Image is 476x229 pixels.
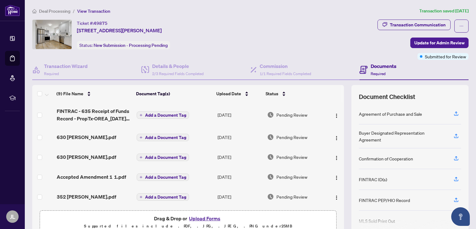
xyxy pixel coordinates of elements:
div: MLS Sold Print Out [359,218,395,224]
td: [DATE] [215,102,265,127]
button: Add a Document Tag [137,133,189,141]
span: 630 [PERSON_NAME].pdf [57,153,116,161]
span: Add a Document Tag [145,113,186,117]
h4: Transaction Wizard [44,62,88,70]
span: Deal Processing [39,8,70,14]
span: plus [139,156,143,159]
span: Required [44,71,59,76]
img: Document Status [267,173,274,180]
div: Transaction Communication [390,20,446,30]
button: Open asap [451,207,470,226]
button: Transaction Communication [377,20,451,30]
img: Logo [334,155,339,160]
button: Add a Document Tag [137,193,189,201]
img: Logo [334,195,339,200]
button: Update for Admin Review [410,38,469,48]
span: home [32,9,37,13]
button: Upload Forms [187,214,222,222]
span: View Transaction [77,8,110,14]
span: Update for Admin Review [414,38,465,48]
span: Required [371,71,386,76]
button: Logo [332,132,342,142]
th: (9) File Name [54,85,134,102]
h4: Commission [260,62,311,70]
img: Document Status [267,193,274,200]
span: Drag & Drop or [154,214,222,222]
div: Agreement of Purchase and Sale [359,110,422,117]
button: Add a Document Tag [137,153,189,161]
span: FINTRAC - 635 Receipt of Funds Record - PropTx-OREA_[DATE] 08_40_04 1.pdf [57,107,132,122]
button: Add a Document Tag [137,111,189,119]
div: Confirmation of Cooperation [359,155,413,162]
img: Logo [334,113,339,118]
span: Pending Review [276,134,307,141]
img: Document Status [267,154,274,160]
td: [DATE] [215,127,265,147]
h4: Details & People [152,62,204,70]
span: Pending Review [276,154,307,160]
span: 49875 [94,20,108,26]
th: Document Tag(s) [134,85,214,102]
span: Pending Review [276,173,307,180]
img: Document Status [267,134,274,141]
div: FINTRAC PEP/HIO Record [359,197,410,204]
td: [DATE] [215,207,265,227]
img: Document Status [267,111,274,118]
span: (9) File Name [56,90,83,97]
span: Upload Date [216,90,241,97]
img: logo [5,5,20,16]
span: Submitted for Review [425,53,466,60]
span: 630 [PERSON_NAME].pdf [57,133,116,141]
span: Add a Document Tag [145,195,186,199]
td: [DATE] [215,187,265,207]
span: Add a Document Tag [145,155,186,159]
div: Status: [77,41,170,49]
span: JL [10,212,15,221]
span: Pending Review [276,111,307,118]
span: ellipsis [459,24,464,28]
span: plus [139,114,143,117]
span: New Submission - Processing Pending [94,43,168,48]
img: IMG-E12260525_1.jpg [33,20,72,49]
th: Status [263,85,325,102]
article: Transaction saved [DATE] [419,7,469,15]
span: [STREET_ADDRESS][PERSON_NAME] [77,27,162,34]
span: Document Checklist [359,92,415,101]
h4: Documents [371,62,396,70]
span: Accepted Amendment 1 1.pdf [57,173,126,181]
span: 352 [PERSON_NAME].pdf [57,193,116,200]
span: plus [139,136,143,139]
img: Logo [334,136,339,141]
div: FINTRAC ID(s) [359,176,387,183]
li: / [73,7,75,15]
button: Add a Document Tag [137,154,189,161]
th: Upload Date [214,85,263,102]
div: Buyer Designated Representation Agreement [359,129,446,143]
button: Add a Document Tag [137,134,189,141]
button: Logo [332,172,342,182]
button: Logo [332,110,342,120]
td: [DATE] [215,147,265,167]
button: Add a Document Tag [137,173,189,181]
span: plus [139,195,143,199]
span: 1/1 Required Fields Completed [260,71,311,76]
div: Ticket #: [77,20,108,27]
span: Add a Document Tag [145,175,186,179]
img: Logo [334,175,339,180]
span: Pending Review [276,193,307,200]
span: Status [266,90,278,97]
td: [DATE] [215,167,265,187]
button: Logo [332,192,342,202]
button: Logo [332,152,342,162]
span: 2/3 Required Fields Completed [152,71,204,76]
span: Add a Document Tag [145,135,186,140]
span: plus [139,176,143,179]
